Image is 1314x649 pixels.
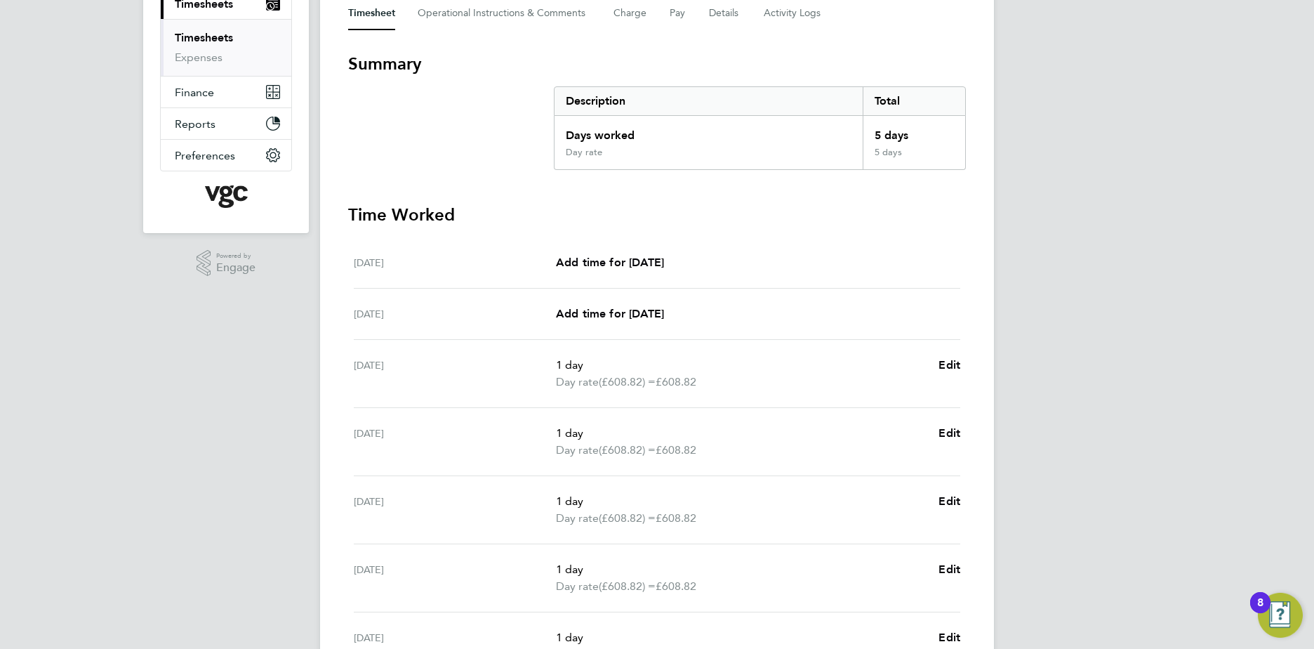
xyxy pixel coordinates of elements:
div: [DATE] [354,357,556,391]
a: Edit [938,629,960,646]
span: Edit [938,563,960,576]
div: Description [555,87,863,115]
span: Preferences [175,149,235,162]
span: Edit [938,494,960,508]
a: Powered byEngage [197,250,256,277]
p: 1 day [556,425,927,442]
a: Go to home page [160,185,292,208]
button: Preferences [161,140,291,171]
span: Day rate [556,374,599,391]
p: 1 day [556,629,927,646]
div: [DATE] [354,254,556,271]
div: Total [863,87,965,115]
a: Timesheets [175,31,233,44]
button: Open Resource Center, 8 new notifications [1258,593,1303,638]
div: 5 days [863,116,965,147]
a: Expenses [175,51,223,64]
h3: Summary [348,53,966,75]
button: Reports [161,108,291,139]
div: [DATE] [354,493,556,527]
div: 5 days [863,147,965,169]
span: Day rate [556,442,599,459]
div: [DATE] [354,561,556,595]
span: Add time for [DATE] [556,256,664,269]
p: 1 day [556,561,927,578]
span: £608.82 [656,511,696,525]
span: Engage [216,262,255,274]
span: £608.82 [656,579,696,593]
p: 1 day [556,493,927,510]
p: 1 day [556,357,927,374]
a: Edit [938,357,960,374]
span: Day rate [556,510,599,527]
a: Edit [938,425,960,442]
a: Edit [938,561,960,578]
div: Days worked [555,116,863,147]
div: [DATE] [354,306,556,322]
span: Edit [938,631,960,644]
button: Finance [161,77,291,107]
span: Day rate [556,578,599,595]
span: Edit [938,358,960,372]
span: Edit [938,426,960,440]
div: Timesheets [161,19,291,76]
span: £608.82 [656,375,696,388]
span: £608.82 [656,443,696,457]
span: Add time for [DATE] [556,307,664,320]
span: Reports [175,117,215,131]
div: Summary [554,86,966,170]
span: (£608.82) = [599,375,656,388]
span: (£608.82) = [599,511,656,525]
div: 8 [1257,603,1263,621]
img: vgcgroup-logo-retina.png [205,185,248,208]
span: Powered by [216,250,255,262]
span: (£608.82) = [599,579,656,593]
div: Day rate [566,147,602,158]
a: Add time for [DATE] [556,254,664,271]
h3: Time Worked [348,204,966,226]
a: Edit [938,493,960,510]
span: Finance [175,86,214,99]
a: Add time for [DATE] [556,306,664,322]
div: [DATE] [354,425,556,459]
span: (£608.82) = [599,443,656,457]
